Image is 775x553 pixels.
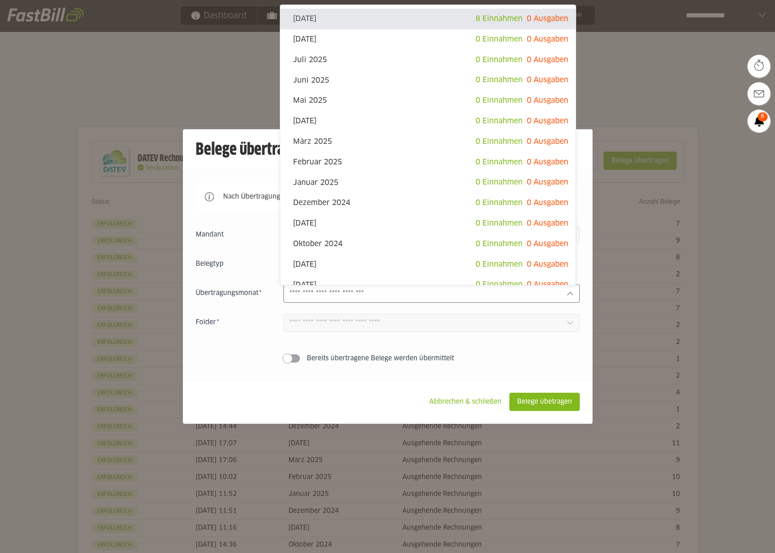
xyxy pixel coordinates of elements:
[280,132,576,152] sl-option: März 2025
[476,76,523,84] span: 0 Einnahmen
[748,110,770,132] a: 6
[280,254,576,275] sl-option: [DATE]
[527,138,568,145] span: 0 Ausgaben
[527,179,568,186] span: 0 Ausgaben
[527,117,568,125] span: 0 Ausgaben
[280,152,576,173] sl-option: Februar 2025
[527,199,568,206] span: 0 Ausgaben
[280,50,576,70] sl-option: Juli 2025
[476,199,523,206] span: 0 Einnahmen
[280,111,576,132] sl-option: [DATE]
[758,112,768,121] span: 6
[476,179,523,186] span: 0 Einnahmen
[280,234,576,254] sl-option: Oktober 2024
[476,240,523,248] span: 0 Einnahmen
[527,240,568,248] span: 0 Ausgaben
[527,15,568,22] span: 0 Ausgaben
[476,117,523,125] span: 0 Einnahmen
[476,56,523,63] span: 0 Einnahmen
[476,281,523,288] span: 0 Einnahmen
[280,274,576,295] sl-option: [DATE]
[527,97,568,104] span: 0 Ausgaben
[280,90,576,111] sl-option: Mai 2025
[280,9,576,29] sl-option: [DATE]
[527,261,568,268] span: 0 Ausgaben
[196,354,580,363] sl-switch: Bereits übertragene Belege werden übermittelt
[527,76,568,84] span: 0 Ausgaben
[527,56,568,63] span: 0 Ausgaben
[527,281,568,288] span: 0 Ausgaben
[476,158,523,166] span: 0 Einnahmen
[476,138,523,145] span: 0 Einnahmen
[280,29,576,50] sl-option: [DATE]
[476,220,523,227] span: 0 Einnahmen
[509,393,580,411] sl-button: Belege übetragen
[476,261,523,268] span: 0 Einnahmen
[476,97,523,104] span: 0 Einnahmen
[280,193,576,213] sl-option: Dezember 2024
[476,36,523,43] span: 0 Einnahmen
[280,172,576,193] sl-option: Januar 2025
[280,213,576,234] sl-option: [DATE]
[422,393,509,411] sl-button: Abbrechen & schließen
[476,15,523,22] span: 8 Einnahmen
[527,158,568,166] span: 0 Ausgaben
[527,36,568,43] span: 0 Ausgaben
[527,220,568,227] span: 0 Ausgaben
[280,70,576,90] sl-option: Juni 2025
